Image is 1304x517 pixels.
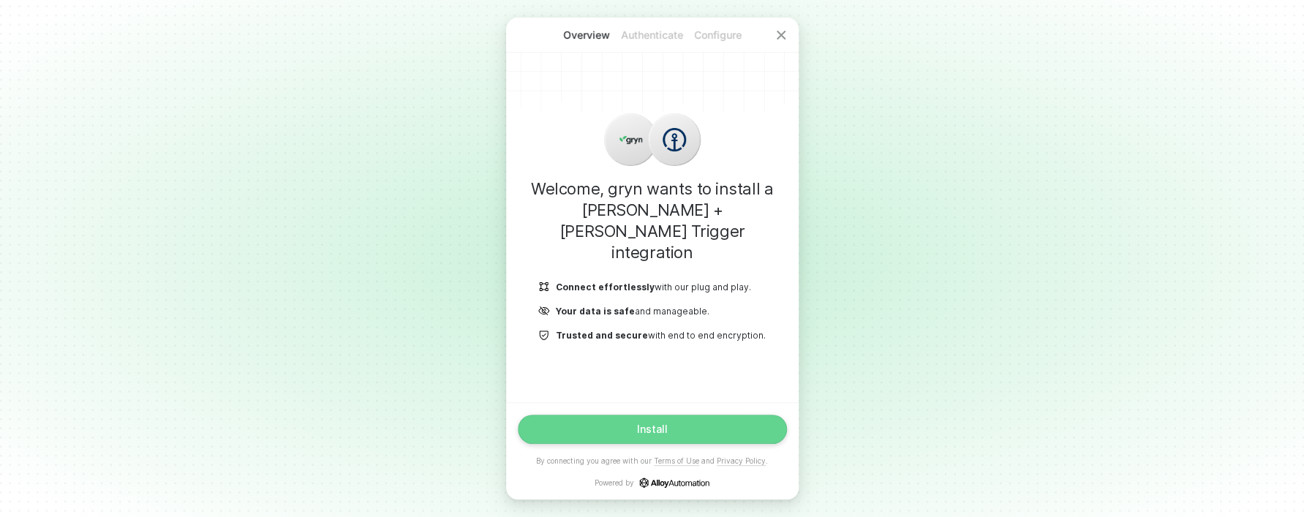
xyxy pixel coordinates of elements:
button: Install [518,415,787,444]
a: Terms of Use [654,456,699,466]
a: icon-success [639,478,709,488]
p: and manageable. [556,305,709,317]
p: Authenticate [619,28,685,42]
span: icon-close [775,29,787,41]
img: icon [663,128,686,151]
p: with our plug and play. [556,281,751,293]
p: Overview [554,28,619,42]
img: icon [538,281,550,293]
img: icon [619,128,642,151]
b: Connect effortlessly [556,282,655,293]
h1: Welcome, gryn wants to install a [PERSON_NAME] + [PERSON_NAME] Trigger integration [529,178,775,263]
a: Privacy Policy [717,456,766,466]
div: Install [637,423,668,435]
p: with end to end encryption. [556,329,766,341]
p: Configure [685,28,751,42]
b: Your data is safe [556,306,635,317]
p: By connecting you agree with our and . [536,456,768,466]
p: Powered by [594,478,709,488]
img: icon [538,305,550,317]
img: icon [538,329,550,341]
b: Trusted and secure [556,330,648,341]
